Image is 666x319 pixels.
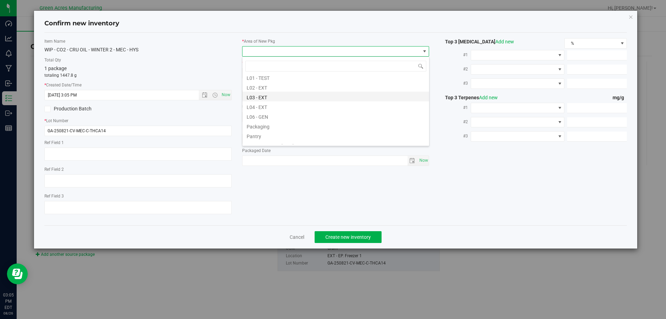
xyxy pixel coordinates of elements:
label: Item Name [44,38,232,44]
label: Created Date/Time [44,82,232,88]
a: Cancel [290,234,304,241]
iframe: Resource center [7,263,28,284]
span: 1 package [44,66,67,71]
label: Area of New Pkg [242,38,429,44]
span: select [408,156,418,166]
a: Add new [495,39,514,44]
span: mg/g [613,95,627,100]
span: Create new inventory [325,234,371,240]
span: Set Current date [418,156,429,166]
label: #3 [439,77,471,90]
span: Top 3 Terpenes [439,95,498,100]
label: #1 [439,49,471,61]
label: #2 [439,63,471,75]
button: Create new inventory [315,231,382,243]
span: select [417,156,429,166]
span: Open the date view [199,92,211,98]
label: Total Qty [44,57,232,63]
span: % [565,39,618,48]
span: Set Current date [220,90,232,100]
a: Add new [479,95,498,100]
span: Top 3 [MEDICAL_DATA] [439,39,514,44]
label: #3 [439,130,471,142]
label: #1 [439,101,471,114]
label: Ref Field 1 [44,140,232,146]
label: Packaged Date [242,148,429,154]
div: WIP - CO2 - CRU OIL - WINTER 2 - MEC - HYS [44,46,232,53]
h4: Confirm new inventory [44,19,119,28]
label: Production Batch [44,105,133,112]
span: Open the time view [209,92,221,98]
label: Ref Field 2 [44,166,232,173]
label: Lot Number [44,118,232,124]
label: #2 [439,116,471,128]
label: Ref Field 3 [44,193,232,199]
p: totaling 1447.8 g [44,72,232,78]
